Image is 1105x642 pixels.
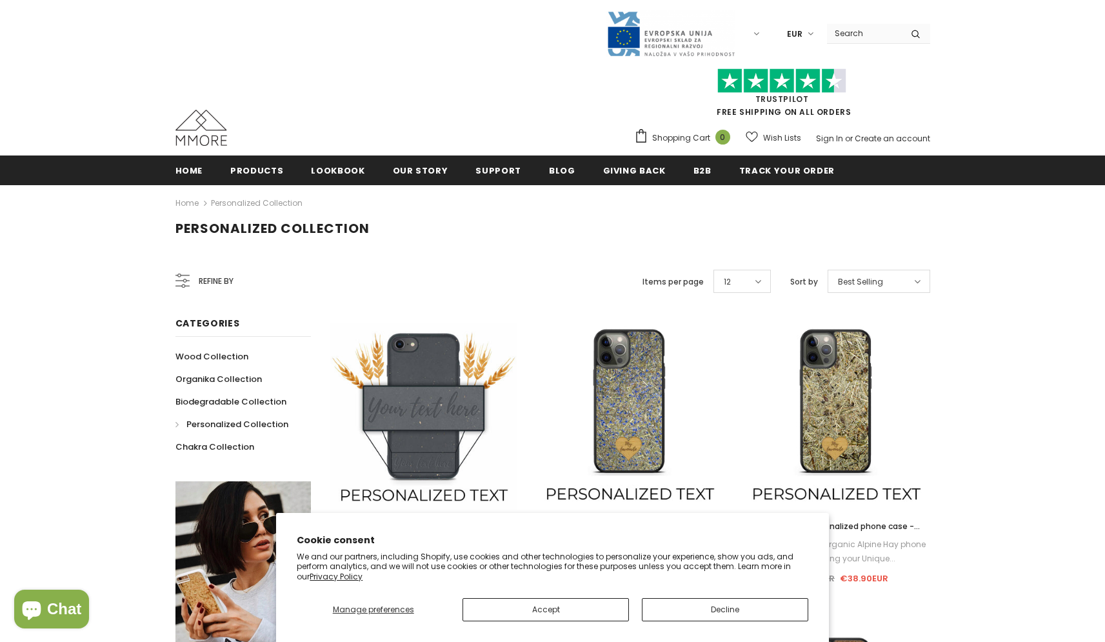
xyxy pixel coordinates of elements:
span: Organika Collection [175,373,262,385]
span: Track your order [739,165,835,177]
img: Trust Pilot Stars [717,68,846,94]
span: FREE SHIPPING ON ALL ORDERS [634,74,930,117]
span: or [845,133,853,144]
a: Personalized Collection [211,197,303,208]
a: Our Story [393,155,448,185]
label: Sort by [790,276,818,288]
img: MMORE Cases [175,110,227,146]
span: Giving back [603,165,666,177]
a: Wish Lists [746,126,801,149]
a: Create an account [855,133,930,144]
span: Biodegradable Collection [175,396,286,408]
span: Categories [175,317,240,330]
span: Personalized Collection [175,219,370,237]
span: Shopping Cart [652,132,710,145]
button: Decline [642,598,808,621]
a: Javni Razpis [606,28,735,39]
inbox-online-store-chat: Shopify online store chat [10,590,93,632]
a: Wood Collection [175,345,248,368]
span: Personalized Collection [186,418,288,430]
span: €44.90EUR [784,572,835,585]
p: We and our partners, including Shopify, use cookies and other technologies to personalize your ex... [297,552,808,582]
span: Home [175,165,203,177]
a: Giving back [603,155,666,185]
a: Personalized Collection [175,413,288,436]
span: Refine by [199,274,234,288]
a: Biodegradable Collection [175,390,286,413]
a: Alpine Hay - Personalized phone case - Personalized gift [742,519,930,534]
span: Products [230,165,283,177]
button: Accept [463,598,629,621]
div: ❤️ Personalize your Organic Alpine Hay phone case by adding your Unique... [742,537,930,566]
a: Products [230,155,283,185]
a: Blog [549,155,575,185]
a: Lookbook [311,155,364,185]
span: B2B [693,165,712,177]
img: Javni Razpis [606,10,735,57]
span: support [475,165,521,177]
a: support [475,155,521,185]
a: Privacy Policy [310,571,363,582]
span: Best Selling [838,276,883,288]
span: EUR [787,28,802,41]
a: B2B [693,155,712,185]
span: Wish Lists [763,132,801,145]
span: Our Story [393,165,448,177]
span: 12 [724,276,731,288]
a: Organika Collection [175,368,262,390]
span: Alpine Hay - Personalized phone case - Personalized gift [758,521,920,546]
span: Wood Collection [175,350,248,363]
span: Chakra Collection [175,441,254,453]
span: Manage preferences [333,604,414,615]
span: 0 [715,130,730,145]
a: Chakra Collection [175,436,254,458]
a: Sign In [816,133,843,144]
label: Items per page [642,276,704,288]
h2: Cookie consent [297,534,808,547]
input: Search Site [827,24,901,43]
a: Home [175,196,199,211]
span: €38.90EUR [840,572,888,585]
span: Lookbook [311,165,364,177]
a: Home [175,155,203,185]
a: Track your order [739,155,835,185]
a: Trustpilot [755,94,809,105]
a: Shopping Cart 0 [634,128,737,148]
span: Blog [549,165,575,177]
button: Manage preferences [297,598,450,621]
